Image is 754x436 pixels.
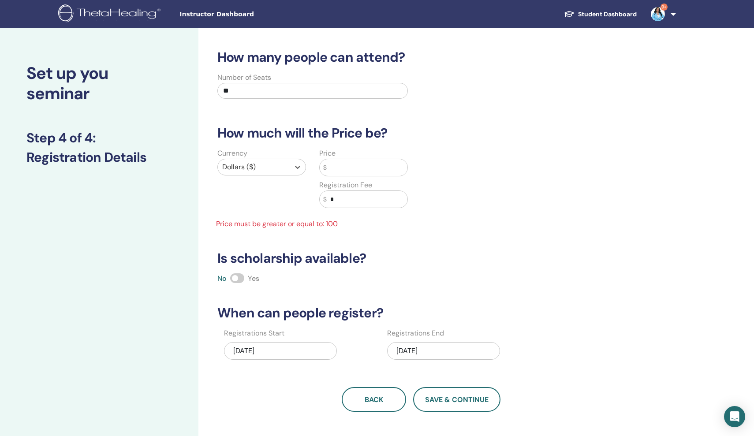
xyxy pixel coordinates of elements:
[26,63,172,104] h2: Set up you seminar
[26,149,172,165] h3: Registration Details
[425,395,489,404] span: Save & Continue
[26,130,172,146] h3: Step 4 of 4 :
[212,125,630,141] h3: How much will the Price be?
[212,49,630,65] h3: How many people can attend?
[58,4,164,24] img: logo.png
[248,274,259,283] span: Yes
[557,6,644,22] a: Student Dashboard
[323,163,327,172] span: $
[387,328,444,339] label: Registrations End
[224,328,284,339] label: Registrations Start
[217,274,227,283] span: No
[564,10,575,18] img: graduation-cap-white.svg
[651,7,665,21] img: default.jpg
[387,342,500,360] div: [DATE]
[179,10,312,19] span: Instructor Dashboard
[319,180,372,190] label: Registration Fee
[319,148,336,159] label: Price
[661,4,668,11] span: 9+
[413,387,500,412] button: Save & Continue
[724,406,745,427] div: Open Intercom Messenger
[342,387,406,412] button: Back
[217,148,247,159] label: Currency
[323,195,327,204] span: $
[211,219,414,229] span: Price must be greater or equal to: 100
[212,250,630,266] h3: Is scholarship available?
[212,305,630,321] h3: When can people register?
[365,395,383,404] span: Back
[217,72,271,83] label: Number of Seats
[224,342,337,360] div: [DATE]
